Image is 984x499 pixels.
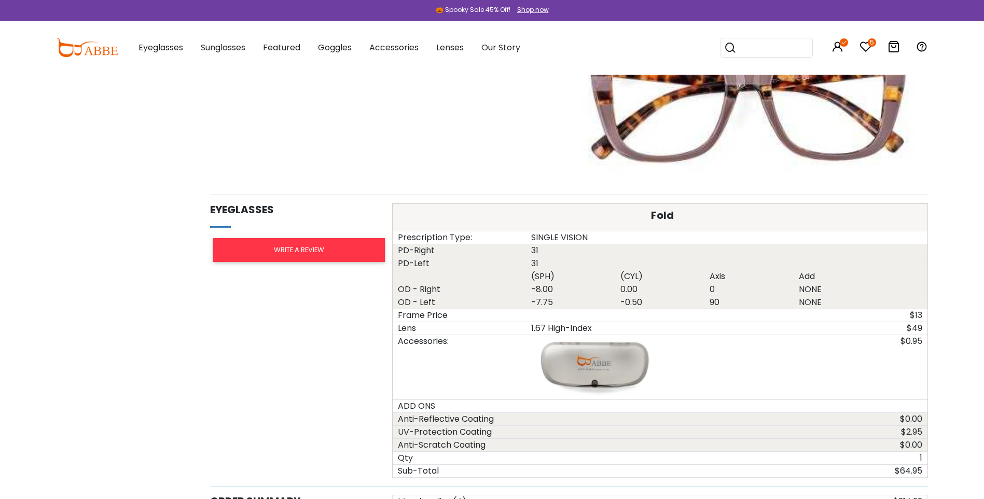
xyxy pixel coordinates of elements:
div: (SPH) [526,270,615,283]
i: 5 [868,38,876,47]
a: Shop now [512,5,549,14]
h5: Fold [400,209,925,221]
div: NONE [794,283,883,296]
div: NONE [794,296,883,309]
span: $0.95 [900,335,922,347]
span: Accessories [369,41,419,53]
div: 0.00 [615,283,704,296]
div: Axis [704,270,794,283]
div: $0.00 [794,413,927,425]
div: 🎃 Spooky Sale 45% Off! [436,5,510,15]
div: -0.50 [615,296,704,309]
a: 5 [860,43,872,54]
div: Prescription Type: [393,231,526,244]
div: $13 [526,309,927,322]
span: Featured [263,41,300,53]
div: $0.00 [794,439,927,451]
div: Anti-Scratch Coating [393,439,660,451]
div: $2.95 [794,426,927,438]
div: 31 [526,244,927,257]
div: Lens [393,322,526,335]
div: 1.67 High-Index [526,322,794,335]
div: 1 [526,452,927,464]
div: Frame Price [393,309,526,322]
div: -7.75 [526,296,615,309]
div: Add [794,270,883,283]
div: UV-Protection Coating [393,426,660,438]
div: -8.00 [526,283,615,296]
div: Accessories: [393,335,526,399]
a: Write a Review [213,238,385,262]
span: Lenses [436,41,464,53]
div: OD - Right [393,283,526,296]
span: Sunglasses [201,41,245,53]
img: medium.jpg [531,335,660,399]
img: abbeglasses.com [57,38,118,57]
div: 90 [704,296,794,309]
span: Eyeglasses [138,41,183,53]
div: Qty [393,452,526,464]
div: PD-Left [393,257,526,270]
div: Shop now [517,5,549,15]
div: PD-Right [393,244,526,257]
div: Anti-Reflective Coating [393,413,660,425]
div: Sub-Total [393,465,526,477]
h5: Eyeglasses [210,203,382,216]
div: OD - Left [393,296,526,309]
div: $64.95 [526,465,927,477]
span: Our Story [481,41,520,53]
span: $49 [907,322,922,334]
div: (CYL) [615,270,704,283]
div: 0 [704,283,794,296]
div: 31 [526,257,927,270]
div: SINGLE VISION [526,231,927,244]
span: Goggles [318,41,352,53]
div: ADD ONS [393,400,526,412]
